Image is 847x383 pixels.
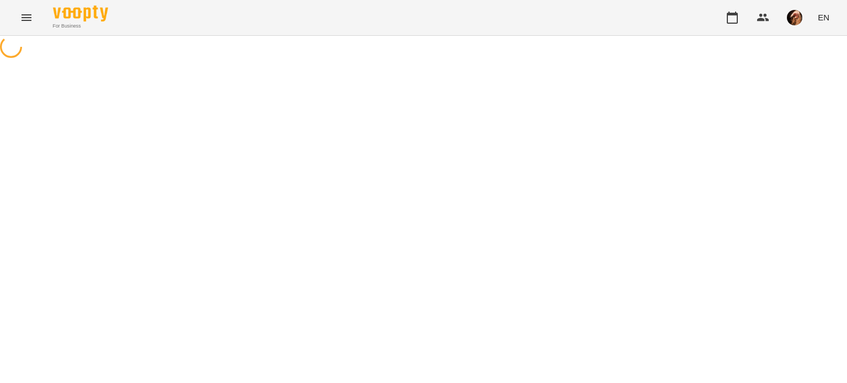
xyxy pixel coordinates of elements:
button: Menu [13,4,40,31]
span: For Business [53,23,108,30]
img: Voopty Logo [53,6,108,21]
span: EN [818,12,829,23]
button: EN [813,7,834,28]
img: c8e0f8f11f5ebb5948ff4c20ade7ab01.jpg [787,10,802,25]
